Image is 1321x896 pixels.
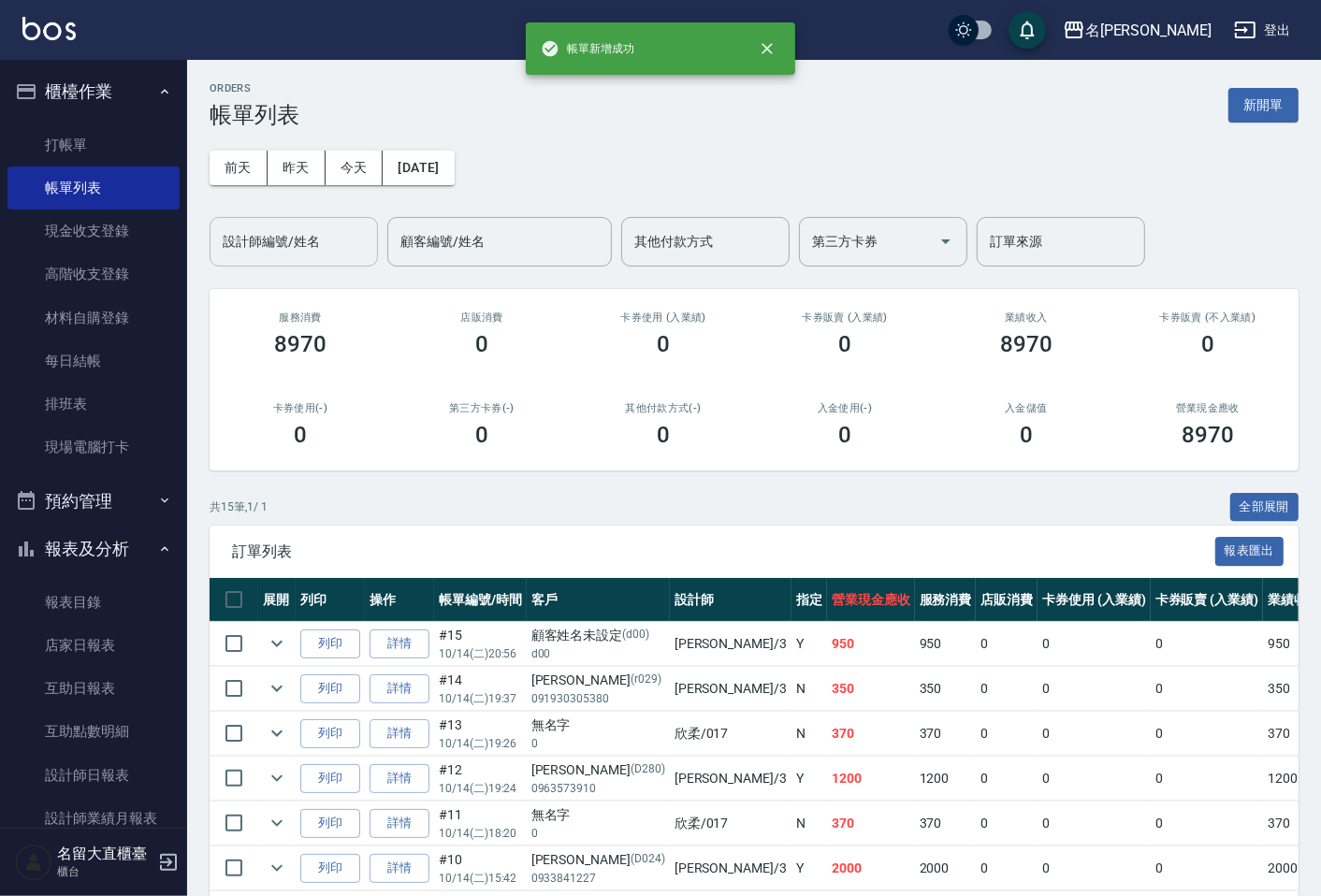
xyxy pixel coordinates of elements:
button: expand row [263,719,291,747]
a: 排班表 [7,383,180,426]
td: #12 [434,757,527,801]
a: 高階收支登錄 [7,253,180,296]
button: [DATE] [383,151,454,185]
td: 0 [976,712,1038,756]
td: 0 [976,667,1038,711]
p: (D024) [631,850,665,870]
td: 370 [827,712,915,756]
button: 列印 [300,809,360,838]
a: 帳單列表 [7,166,180,210]
a: 互助日報表 [7,667,180,710]
td: N [791,802,827,845]
h3: 帳單列表 [210,102,299,128]
h3: 8970 [1182,422,1234,448]
a: 詳情 [370,674,429,703]
p: 091930305380 [531,690,665,707]
a: 詳情 [370,764,429,793]
td: 950 [915,622,977,666]
td: N [791,667,827,711]
h5: 名留大直櫃臺 [57,845,152,863]
button: 櫃檯作業 [7,67,180,116]
h2: 卡券販賣 (不入業績) [1140,311,1276,324]
button: expand row [263,764,291,792]
td: 0 [1038,802,1151,845]
td: 0 [1151,667,1264,711]
td: 0 [1151,757,1264,801]
button: expand row [263,674,291,702]
div: 顧客姓名未設定 [531,626,665,645]
td: [PERSON_NAME] /3 [670,667,791,711]
button: Open [931,226,961,256]
button: save [1009,11,1046,49]
div: 無名字 [531,715,665,735]
th: 展開 [258,578,296,622]
td: N [791,712,827,756]
a: 新開單 [1228,95,1299,113]
td: 0 [976,622,1038,666]
h2: 營業現金應收 [1140,402,1276,414]
a: 互助點數明細 [7,710,180,753]
td: 0 [976,846,1038,890]
td: Y [791,622,827,666]
h2: 其他付款方式(-) [595,402,732,414]
td: #10 [434,846,527,890]
td: 0 [1151,712,1264,756]
a: 詳情 [370,854,429,883]
p: 0 [531,735,665,752]
th: 店販消費 [976,578,1038,622]
td: 0 [976,757,1038,801]
h2: 業績收入 [958,311,1095,324]
button: 列印 [300,719,360,748]
p: 櫃台 [57,863,152,880]
h3: 8970 [1000,331,1052,357]
td: 0 [976,802,1038,845]
button: 全部展開 [1230,493,1299,522]
a: 店家日報表 [7,624,180,667]
td: #13 [434,712,527,756]
div: 無名字 [531,805,665,825]
td: 370 [915,712,977,756]
button: 登出 [1227,13,1299,48]
a: 設計師日報表 [7,754,180,797]
p: (D280) [631,760,665,780]
th: 帳單編號/時間 [434,578,527,622]
h2: 入金儲值 [958,402,1095,414]
th: 客戶 [527,578,670,622]
th: 指定 [791,578,827,622]
button: 名[PERSON_NAME] [1055,11,1219,50]
button: close [747,28,788,69]
td: 0 [1038,757,1151,801]
img: Logo [22,17,76,40]
button: 報表匯出 [1215,537,1285,566]
td: 370 [915,802,977,845]
td: Y [791,757,827,801]
button: 列印 [300,674,360,703]
p: 共 15 筆, 1 / 1 [210,499,268,515]
th: 服務消費 [915,578,977,622]
div: 名[PERSON_NAME] [1085,19,1212,42]
th: 列印 [296,578,365,622]
h3: 0 [294,422,307,448]
th: 設計師 [670,578,791,622]
button: 報表及分析 [7,525,180,573]
button: 列印 [300,764,360,793]
button: 列印 [300,629,360,658]
p: 10/14 (二) 19:24 [439,780,522,797]
h3: 0 [475,331,488,357]
button: 前天 [210,151,268,185]
p: 0963573910 [531,780,665,797]
a: 打帳單 [7,123,180,166]
p: d00 [531,645,665,662]
div: [PERSON_NAME] [531,850,665,870]
h3: 0 [657,331,670,357]
a: 材料自購登錄 [7,296,180,340]
a: 現場電腦打卡 [7,426,180,469]
td: 0 [1151,846,1264,890]
td: 0 [1038,846,1151,890]
button: 預約管理 [7,477,180,526]
td: 0 [1038,667,1151,711]
th: 卡券使用 (入業績) [1038,578,1151,622]
a: 每日結帳 [7,340,180,383]
h2: ORDERS [210,82,299,94]
button: expand row [263,629,291,658]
